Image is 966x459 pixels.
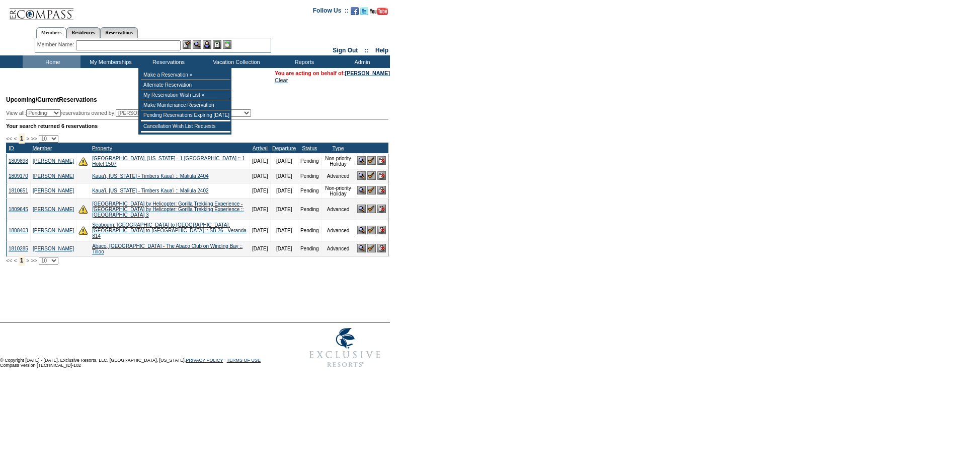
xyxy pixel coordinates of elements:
[367,156,376,165] img: Confirm Reservation
[19,134,25,144] span: 1
[377,244,386,252] img: Cancel Reservation
[33,158,74,164] a: [PERSON_NAME]
[33,188,74,193] a: [PERSON_NAME]
[141,121,230,132] td: Cancellation Wish List Requests
[298,169,321,183] td: Pending
[332,145,344,151] a: Type
[270,153,298,169] td: [DATE]
[78,205,88,214] img: There are insufficient days and/or tokens to cover this reservation
[321,183,355,199] td: Non-priority Holiday
[377,156,386,165] img: Cancel Reservation
[370,10,388,16] a: Subscribe to our YouTube Channel
[275,70,390,76] span: You are acting on behalf of:
[6,136,12,142] span: <<
[33,207,74,212] a: [PERSON_NAME]
[92,222,247,239] a: Seabourn: [GEOGRAPHIC_DATA] to [GEOGRAPHIC_DATA]: [GEOGRAPHIC_DATA] to [GEOGRAPHIC_DATA] :: SB 26...
[250,183,270,199] td: [DATE]
[250,241,270,256] td: [DATE]
[298,241,321,256] td: Pending
[31,257,37,264] span: >>
[250,169,270,183] td: [DATE]
[9,246,28,251] a: 1810285
[19,255,25,266] span: 1
[92,145,112,151] a: Property
[193,40,201,49] img: View
[302,145,317,151] a: Status
[14,257,17,264] span: <
[367,226,376,234] img: Confirm Reservation
[367,205,376,213] img: Confirm Reservation
[357,186,366,194] img: View Reservation
[36,27,67,38] a: Members
[9,188,28,193] a: 1810651
[274,55,332,68] td: Reports
[367,171,376,180] img: Confirm Reservation
[203,40,211,49] img: Impersonate
[141,70,230,80] td: Make a Reservation »
[272,145,296,151] a: Departure
[196,55,274,68] td: Vacation Collection
[345,70,390,76] a: [PERSON_NAME]
[92,243,243,254] a: Abaco, [GEOGRAPHIC_DATA] - The Abaco Club on Winding Bay :: Tilloo
[80,55,138,68] td: My Memberships
[253,145,268,151] a: Arrival
[9,145,14,151] a: ID
[6,257,12,264] span: <<
[26,136,29,142] span: >
[375,47,388,54] a: Help
[250,220,270,241] td: [DATE]
[270,169,298,183] td: [DATE]
[66,27,100,38] a: Residences
[32,145,52,151] a: Member
[141,110,230,120] td: Pending Reservations Expiring [DATE]
[26,257,29,264] span: >
[357,205,366,213] img: View Reservation
[78,226,88,235] img: There are insufficient days and/or tokens to cover this reservation
[367,244,376,252] img: Confirm Reservation
[332,55,390,68] td: Admin
[100,27,138,38] a: Reservations
[223,40,231,49] img: b_calculator.gif
[270,199,298,220] td: [DATE]
[360,7,368,15] img: Follow us on Twitter
[377,186,386,194] img: Cancel Reservation
[6,96,97,103] span: Reservations
[351,10,359,16] a: Become our fan on Facebook
[321,199,355,220] td: Advanced
[357,156,366,165] img: View Reservation
[313,6,349,18] td: Follow Us ::
[250,153,270,169] td: [DATE]
[227,358,261,363] a: TERMS OF USE
[321,153,355,169] td: Non-priority Holiday
[300,322,390,373] img: Exclusive Resorts
[33,246,74,251] a: [PERSON_NAME]
[298,220,321,241] td: Pending
[270,241,298,256] td: [DATE]
[23,55,80,68] td: Home
[298,199,321,220] td: Pending
[298,153,321,169] td: Pending
[141,100,230,110] td: Make Maintenance Reservation
[9,207,28,212] a: 1809645
[6,96,59,103] span: Upcoming/Current
[141,80,230,90] td: Alternate Reservation
[78,157,88,166] img: There are insufficient days and/or tokens to cover this reservation
[333,47,358,54] a: Sign Out
[321,169,355,183] td: Advanced
[37,40,76,49] div: Member Name:
[9,173,28,179] a: 1809170
[6,123,388,129] div: Your search returned 6 reservations
[141,90,230,100] td: My Reservation Wish List »
[9,158,28,164] a: 1809898
[365,47,369,54] span: ::
[275,77,288,83] a: Clear
[321,220,355,241] td: Advanced
[270,220,298,241] td: [DATE]
[377,226,386,234] img: Cancel Reservation
[33,228,74,233] a: [PERSON_NAME]
[92,173,208,179] a: Kaua'i, [US_STATE] - Timbers Kaua'i :: Maliula 2404
[186,358,223,363] a: PRIVACY POLICY
[377,171,386,180] img: Cancel Reservation
[31,136,37,142] span: >>
[138,55,196,68] td: Reservations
